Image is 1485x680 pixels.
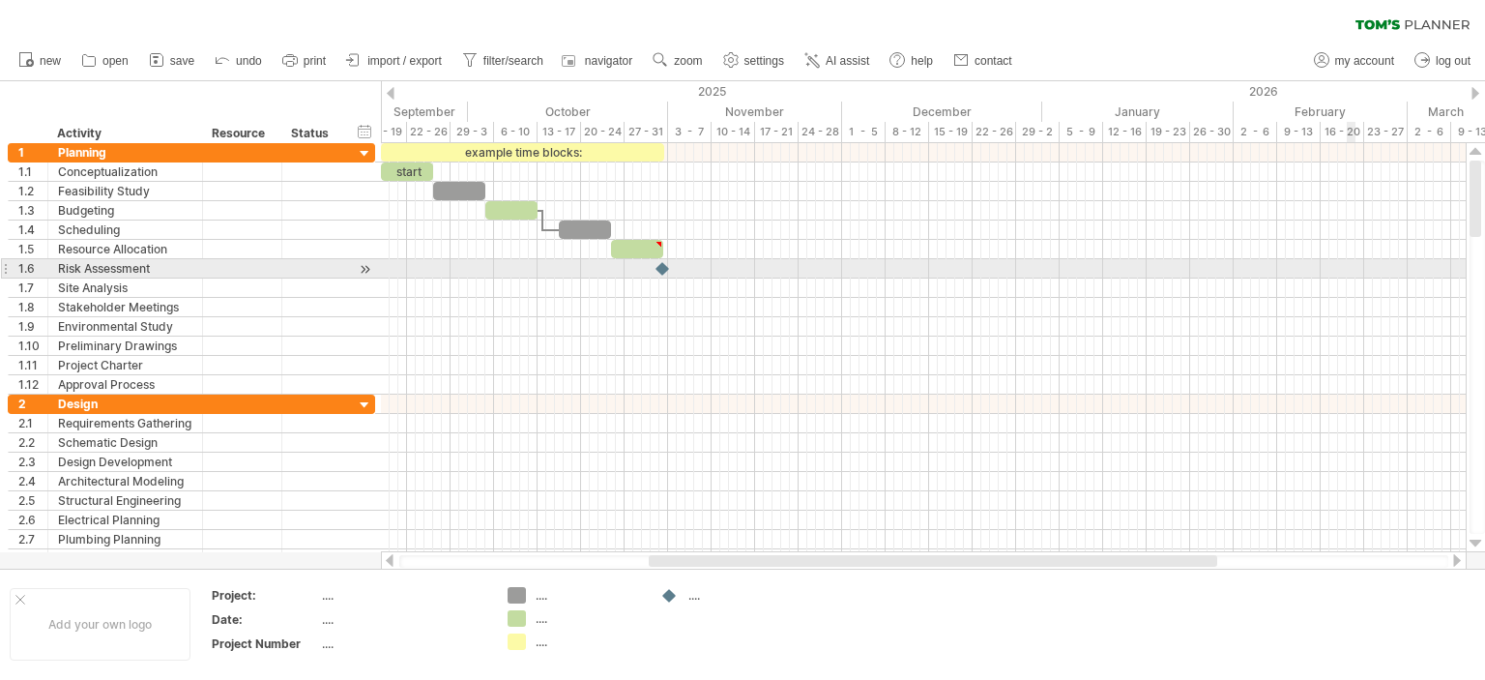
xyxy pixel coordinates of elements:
[58,240,192,258] div: Resource Allocation
[538,122,581,142] div: 13 - 17
[1309,48,1400,74] a: my account
[277,48,332,74] a: print
[18,549,47,568] div: 2.8
[18,375,47,394] div: 1.12
[58,279,192,297] div: Site Analysis
[1408,122,1451,142] div: 2 - 6
[1147,122,1190,142] div: 19 - 23
[212,587,318,604] div: Project:
[973,122,1016,142] div: 22 - 26
[1234,122,1277,142] div: 2 - 6
[58,375,192,394] div: Approval Process
[10,588,190,661] div: Add your own logo
[236,54,262,68] span: undo
[18,143,47,162] div: 1
[322,611,484,628] div: ....
[451,122,494,142] div: 29 - 3
[341,48,448,74] a: import / export
[58,433,192,452] div: Schematic Design
[483,54,543,68] span: filter/search
[1321,122,1364,142] div: 16 - 20
[1364,122,1408,142] div: 23 - 27
[842,102,1042,122] div: December 2025
[18,279,47,297] div: 1.7
[212,611,318,628] div: Date:
[1436,54,1470,68] span: log out
[611,240,663,258] div: ​
[559,48,638,74] a: navigator
[58,259,192,278] div: Risk Assessment
[40,54,61,68] span: new
[356,259,374,280] div: scroll to activity
[18,337,47,355] div: 1.10
[668,122,712,142] div: 3 - 7
[536,634,641,650] div: ....
[367,54,442,68] span: import / export
[58,511,192,529] div: Electrical Planning
[364,122,407,142] div: 15 - 19
[648,48,708,74] a: zoom
[1277,122,1321,142] div: 9 - 13
[407,122,451,142] div: 22 - 26
[559,221,611,239] div: ​
[58,143,192,162] div: Planning
[485,201,538,220] div: ​
[1234,102,1408,122] div: February 2026
[170,54,194,68] span: save
[18,240,47,258] div: 1.5
[18,433,47,452] div: 2.2
[18,182,47,200] div: 1.2
[18,259,47,278] div: 1.6
[58,530,192,548] div: Plumbing Planning
[494,122,538,142] div: 6 - 10
[975,54,1012,68] span: contact
[18,356,47,374] div: 1.11
[18,395,47,413] div: 2
[842,122,886,142] div: 1 - 5
[58,453,192,471] div: Design Development
[468,102,668,122] div: October 2025
[102,54,129,68] span: open
[58,337,192,355] div: Preliminary Drawings
[718,48,790,74] a: settings
[18,201,47,220] div: 1.3
[625,122,668,142] div: 27 - 31
[58,549,192,568] div: Mechanical Systems Design
[58,395,192,413] div: Design
[144,48,200,74] a: save
[433,182,485,200] div: ​
[18,221,47,239] div: 1.4
[674,54,702,68] span: zoom
[58,221,192,239] div: Scheduling
[76,48,134,74] a: open
[744,54,784,68] span: settings
[1042,102,1234,122] div: January 2026
[291,124,334,143] div: Status
[210,48,268,74] a: undo
[948,48,1018,74] a: contact
[799,122,842,142] div: 24 - 28
[18,298,47,316] div: 1.8
[18,414,47,432] div: 2.1
[58,414,192,432] div: Requirements Gathering
[1060,122,1103,142] div: 5 - 9
[911,54,933,68] span: help
[212,124,271,143] div: Resource
[712,122,755,142] div: 10 - 14
[536,610,641,627] div: ....
[18,472,47,490] div: 2.4
[929,122,973,142] div: 15 - 19
[212,636,318,652] div: Project Number
[585,54,632,68] span: navigator
[886,122,929,142] div: 8 - 12
[381,143,664,162] div: example time blocks:
[1335,54,1394,68] span: my account
[58,472,192,490] div: Architectural Modeling
[668,102,842,122] div: November 2025
[58,201,192,220] div: Budgeting
[322,587,484,604] div: ....
[18,530,47,548] div: 2.7
[58,182,192,200] div: Feasibility Study
[58,163,192,181] div: Conceptualization
[688,587,794,604] div: ....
